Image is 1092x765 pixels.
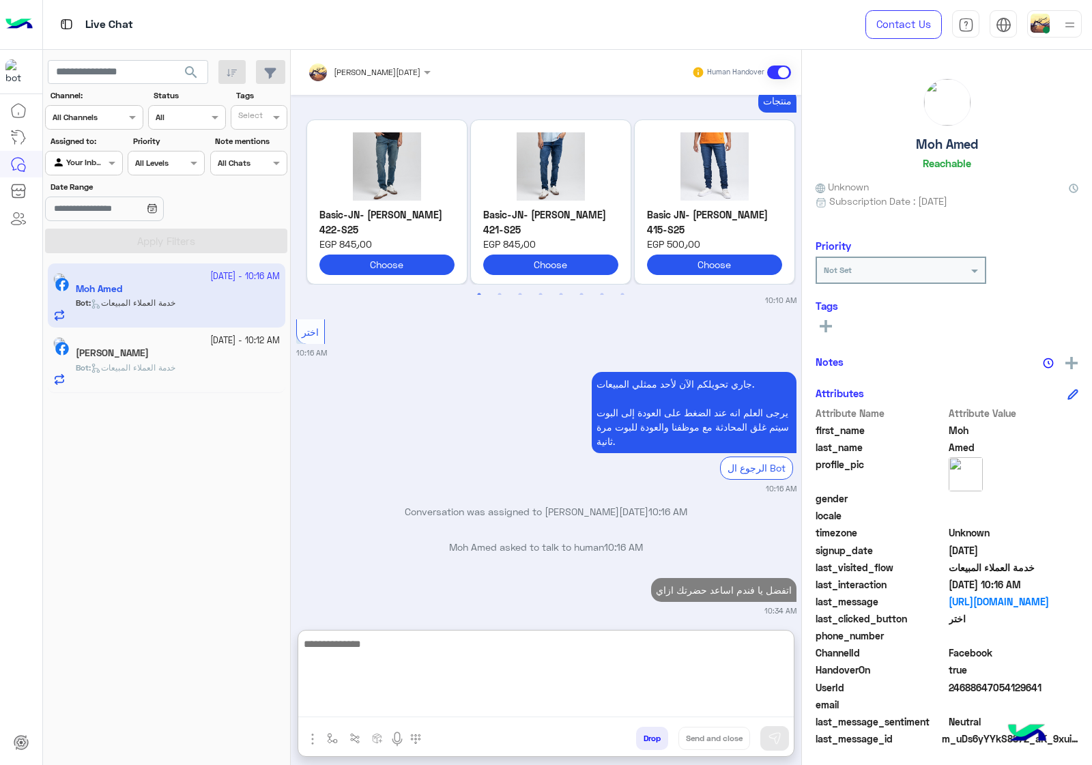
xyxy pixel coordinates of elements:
span: 10:16 AM [648,506,687,517]
span: profile_pic [816,457,946,489]
span: اختر [302,326,319,338]
p: Moh Amed asked to talk to human [296,540,796,554]
button: 6 of 4 [575,288,588,302]
span: Amed [949,440,1079,454]
button: search [175,60,208,89]
img: Trigger scenario [349,733,360,744]
small: 10:16 AM [766,483,796,494]
small: 10:10 AM [765,295,796,306]
a: Contact Us [865,10,942,39]
button: Choose [483,255,618,274]
img: select flow [327,733,338,744]
h6: Priority [816,240,851,252]
img: picture [949,457,983,491]
p: Conversation was assigned to [PERSON_NAME][DATE] [296,504,796,519]
button: Choose [647,255,782,274]
img: picture [924,79,971,126]
span: timezone [816,525,946,540]
button: select flow [321,727,344,749]
span: HandoverOn [816,663,946,677]
img: tab [996,17,1011,33]
span: 0 [949,715,1079,729]
span: last_visited_flow [816,560,946,575]
h6: Notes [816,356,844,368]
span: last_message [816,594,946,609]
span: UserId [816,680,946,695]
button: Apply Filters [45,229,287,253]
span: last_message_id [816,732,939,746]
img: hulul-logo.png [1003,710,1051,758]
span: Unknown [816,179,869,194]
span: 2025-09-26T18:32:02.824Z [949,543,1079,558]
span: last_interaction [816,577,946,592]
span: [PERSON_NAME][DATE] [334,67,420,77]
p: [PERSON_NAME] Basic-JN-421-S25 [483,207,618,237]
label: Priority [133,135,203,147]
span: Unknown [949,525,1079,540]
img: make a call [410,734,421,745]
button: Drop [636,727,668,750]
img: Logo [5,10,33,39]
img: 203A1246_d9809052-808c-41b8-8d09-cff768b5a759.jpg [647,132,782,201]
button: 3 of 4 [513,288,527,302]
img: add [1065,357,1078,369]
img: send voice note [389,731,405,747]
img: Facebook [55,342,69,356]
h5: Moh Amed [916,136,978,152]
label: Channel: [51,89,142,102]
span: first_name [816,423,946,437]
div: Select [236,109,263,125]
h6: Reachable [923,157,971,169]
button: 5 of 4 [554,288,568,302]
span: locale [816,508,946,523]
small: Human Handover [707,67,764,78]
span: signup_date [816,543,946,558]
button: 1 of 4 [472,288,486,302]
span: null [949,697,1079,712]
label: Date Range [51,181,203,193]
button: 8 of 4 [616,288,629,302]
span: null [949,491,1079,506]
img: profile [1061,16,1078,33]
span: Attribute Value [949,406,1079,420]
label: Assigned to: [51,135,121,147]
span: m_uDs6yYYkS887Z_aK_9xuid7axSCyTh_QZm2ikcBMiYlokcq6Ay15xH6oB7OQ0bIAu6Vy3NpU5RMPCKLz12UKkQ [942,732,1078,746]
span: last_clicked_button [816,611,946,626]
span: email [816,697,946,712]
span: اختر [949,611,1079,626]
button: 4 of 4 [534,288,547,302]
h6: Attributes [816,387,864,399]
span: ChannelId [816,646,946,660]
img: send message [768,732,781,745]
span: EGP 845٫00 [319,237,455,251]
span: Subscription Date : [DATE] [829,194,947,208]
span: خدمة العملاء المبيعات [949,560,1079,575]
span: null [949,508,1079,523]
p: [PERSON_NAME] Basic-JN-422-S25 [319,207,455,237]
span: 0 [949,646,1079,660]
span: null [949,629,1079,643]
button: 2 of 4 [493,288,506,302]
label: Status [154,89,224,102]
button: Choose [319,255,455,274]
span: خدمة العملاء المبيعات [91,362,175,373]
b: : [76,362,91,373]
small: 10:34 AM [764,605,796,616]
span: search [183,64,199,81]
a: [URL][DOMAIN_NAME] [949,594,1079,609]
span: Bot [76,362,89,373]
h6: Tags [816,300,1078,312]
button: create order [367,727,389,749]
label: Note mentions [215,135,285,147]
img: userImage [1031,14,1050,33]
div: الرجوع ال Bot [720,457,793,479]
span: true [949,663,1079,677]
img: tab [958,17,974,33]
p: 29/9/2025, 10:16 AM [592,372,796,453]
span: gender [816,491,946,506]
img: DirtyBeige_1_d6a4679e-a4f1-4f3a-902a-7aa204433875.jpg [319,132,455,201]
button: 7 of 4 [595,288,609,302]
p: [PERSON_NAME] Basic JN-415-S25 [647,207,782,237]
span: phone_number [816,629,946,643]
p: 29/9/2025, 10:10 AM [758,89,796,113]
